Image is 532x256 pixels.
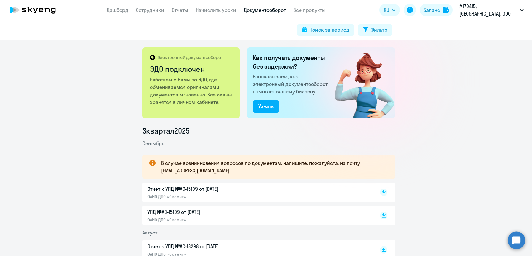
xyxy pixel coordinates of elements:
button: Балансbalance [420,4,453,16]
h2: ЭДО подключен [150,64,233,74]
p: Отчет к УПД №AC-15109 от [DATE] [147,185,278,193]
p: ОАНО ДПО «Скаенг» [147,217,278,223]
p: УПД №AC-15109 от [DATE] [147,208,278,216]
p: Электронный документооборот [157,55,223,60]
a: Отчеты [172,7,188,13]
p: Рассказываем, как электронный документооборот помогает вашему бизнесу. [253,73,330,95]
span: Сентябрь [142,140,164,146]
span: Август [142,229,157,236]
div: Фильтр [371,26,387,33]
p: Отчет к УПД №AC-13298 от [DATE] [147,243,278,250]
h2: Как получать документы без задержки? [253,53,330,71]
button: Поиск за период [297,24,354,36]
a: Все продукты [293,7,326,13]
a: Начислить уроки [196,7,236,13]
p: В случае возникновения вопросов по документам, напишите, пожалуйста, на почту [EMAIL_ADDRESS][DOM... [161,159,384,174]
a: Отчет к УПД №AC-15109 от [DATE]ОАНО ДПО «Скаенг» [147,185,367,199]
button: Фильтр [358,24,392,36]
a: Сотрудники [136,7,164,13]
li: 3 квартал 2025 [142,126,395,136]
button: #170415, [GEOGRAPHIC_DATA], ООО [456,2,527,17]
img: balance [443,7,449,13]
div: Поиск за период [309,26,349,33]
a: Документооборот [244,7,286,13]
span: RU [384,6,389,14]
a: УПД №AC-15109 от [DATE]ОАНО ДПО «Скаенг» [147,208,367,223]
p: #170415, [GEOGRAPHIC_DATA], ООО [459,2,517,17]
div: Баланс [424,6,440,14]
img: connected [325,47,395,118]
div: Узнать [258,102,274,110]
p: Работаем с Вами по ЭДО, где обмениваемся оригиналами документов мгновенно. Все сканы хранятся в л... [150,76,233,106]
p: ОАНО ДПО «Скаенг» [147,194,278,199]
button: RU [379,4,400,16]
button: Узнать [253,100,279,113]
a: Дашборд [107,7,128,13]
